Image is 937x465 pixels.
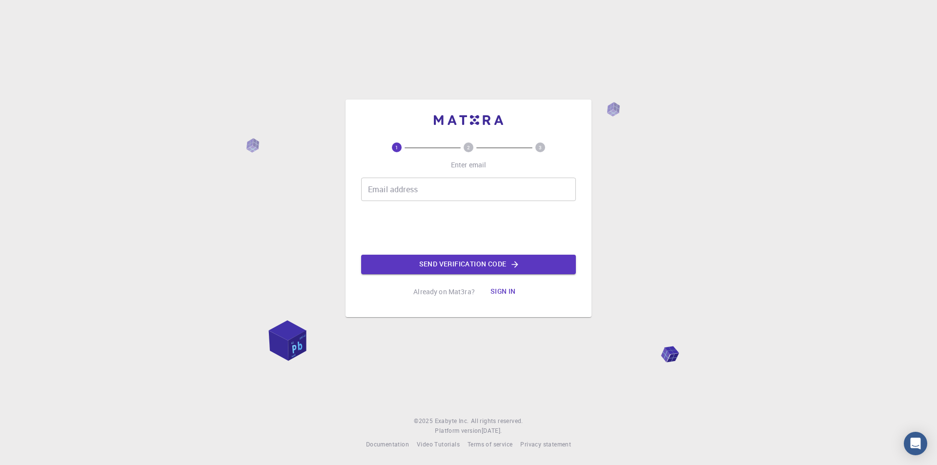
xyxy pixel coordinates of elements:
[361,255,576,274] button: Send verification code
[366,440,409,449] a: Documentation
[435,416,469,426] a: Exabyte Inc.
[468,440,512,448] span: Terms of service
[394,209,543,247] iframe: reCAPTCHA
[413,287,475,297] p: Already on Mat3ra?
[417,440,460,449] a: Video Tutorials
[417,440,460,448] span: Video Tutorials
[520,440,571,448] span: Privacy statement
[414,416,434,426] span: © 2025
[395,144,398,151] text: 1
[467,144,470,151] text: 2
[904,432,927,455] div: Open Intercom Messenger
[539,144,542,151] text: 3
[483,282,524,302] button: Sign in
[520,440,571,449] a: Privacy statement
[366,440,409,448] span: Documentation
[471,416,523,426] span: All rights reserved.
[468,440,512,449] a: Terms of service
[482,426,502,434] span: [DATE] .
[451,160,487,170] p: Enter email
[435,426,481,436] span: Platform version
[435,417,469,425] span: Exabyte Inc.
[482,426,502,436] a: [DATE].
